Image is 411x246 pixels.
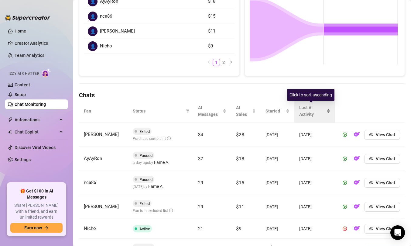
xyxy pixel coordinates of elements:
div: 👤 [88,26,98,36]
th: Last AI Activity [294,99,335,123]
span: Fame A. [154,159,170,166]
a: 1 [213,59,220,66]
span: AyAyRon [84,156,102,161]
span: 21 [198,225,203,231]
a: Home [15,29,26,33]
div: 👤 [88,12,98,21]
td: [DATE] [261,123,294,147]
span: eye [369,133,373,137]
span: nca86 [84,180,96,185]
td: [DATE] [294,123,335,147]
span: Chat Copilot [15,127,58,137]
img: Chat Copilot [8,130,12,134]
span: filter [186,109,190,113]
th: AI Messages [193,99,231,123]
span: Nicho [100,43,112,50]
span: AI Messages [198,104,222,118]
img: OF [354,179,360,185]
h4: Chats [79,91,405,99]
button: right [227,59,235,66]
span: pause-circle [343,227,347,231]
div: 👤 [88,41,98,51]
article: $15 [208,13,231,20]
span: 29 [198,203,203,210]
span: [PERSON_NAME] [84,132,119,137]
span: nca86 [100,13,112,20]
span: 29 [198,179,203,185]
span: right [229,60,233,64]
a: Discover Viral Videos [15,145,56,150]
li: Next Page [227,59,235,66]
span: Paused [139,177,152,182]
td: [DATE] [261,147,294,171]
span: $9 [236,225,241,231]
button: OF [352,130,362,140]
span: [DATE] by [133,185,164,189]
span: Share [PERSON_NAME] with a friend, and earn unlimited rewards [10,203,63,220]
span: Earn now [24,225,42,230]
button: View Chat [364,130,400,140]
td: [DATE] [294,195,335,219]
td: [DATE] [261,195,294,219]
a: OF [352,227,362,232]
a: OF [352,158,362,162]
button: Earn nowarrow-right [10,223,63,233]
span: $15 [236,179,244,185]
a: Content [15,82,30,87]
span: Active [139,227,150,231]
button: View Chat [364,154,400,164]
span: info-circle [167,137,171,140]
button: OF [352,154,362,164]
span: thunderbolt [8,117,13,122]
img: logo-BBDzfeDw.svg [5,15,50,21]
a: Team Analytics [15,53,44,58]
a: OF [352,133,362,138]
div: Open Intercom Messenger [390,225,405,240]
span: 37 [198,155,203,161]
button: View Chat [364,178,400,188]
span: left [207,60,211,64]
span: $11 [236,203,244,210]
button: OF [352,202,362,212]
span: Purchase complaint [133,137,171,141]
span: $28 [236,131,244,137]
span: play-circle [343,181,347,185]
span: [PERSON_NAME] [84,204,119,209]
span: Fan is in excluded list [133,209,173,213]
button: View Chat [364,224,400,234]
span: Exited [139,201,150,206]
span: [PERSON_NAME] [100,28,135,35]
td: [DATE] [294,171,335,195]
div: Click to sort ascending [287,89,334,101]
span: eye [369,181,373,185]
button: View Chat [364,202,400,212]
img: OF [354,225,360,231]
span: info-circle [169,209,173,212]
a: 2 [220,59,227,66]
a: Setup [15,92,26,97]
span: View Chat [376,180,395,185]
span: Nicho [84,226,96,231]
img: OF [354,203,360,210]
span: Paused [139,153,152,158]
span: Status [133,108,183,114]
span: 34 [198,131,203,137]
img: AI Chatter [42,68,51,77]
span: eye [369,157,373,161]
a: Chat Monitoring [15,102,46,107]
th: Fan [79,99,128,123]
td: [DATE] [294,147,335,171]
span: play-circle [343,157,347,161]
span: AI Sales [236,104,251,118]
span: View Chat [376,226,395,231]
td: [DATE] [261,171,294,195]
a: OF [352,206,362,210]
img: OF [354,131,360,137]
th: AI Sales [231,99,261,123]
button: OF [352,224,362,234]
span: arrow-right [44,226,49,230]
a: Settings [15,157,31,162]
span: a day ago by [133,161,170,165]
